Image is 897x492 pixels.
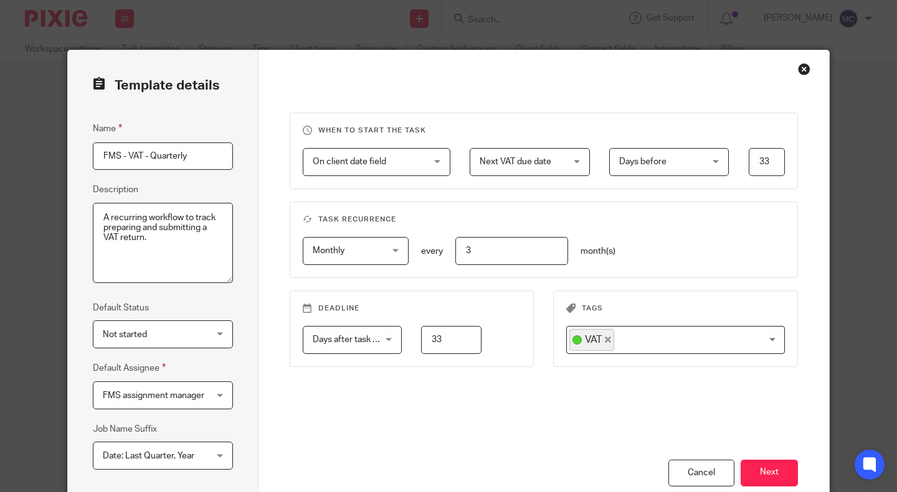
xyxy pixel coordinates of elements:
[93,423,157,435] label: Job Name Suffix
[303,126,785,136] h3: When to start the task
[615,329,777,351] input: Search for option
[93,361,166,375] label: Default Assignee
[741,460,798,486] button: Next
[103,452,194,460] span: Date: Last Quarter, Year
[103,330,147,339] span: Not started
[798,63,810,75] div: Close this dialog window
[605,337,611,343] button: Deselect VAT
[93,302,149,314] label: Default Status
[93,183,138,196] label: Description
[93,121,122,136] label: Name
[303,304,521,313] h3: Deadline
[93,75,219,96] h2: Template details
[480,157,551,166] span: Next VAT due date
[313,246,344,255] span: Monthly
[103,391,204,400] span: FMS assignment manager
[619,157,667,166] span: Days before
[668,460,734,486] div: Cancel
[93,203,233,284] textarea: A recurring workflow to track preparing and submitting a VAT return.
[581,247,615,256] span: month(s)
[313,157,386,166] span: On client date field
[303,215,785,225] h3: Task recurrence
[566,326,785,354] div: Search for option
[585,333,602,346] span: VAT
[421,245,443,258] p: every
[313,335,395,344] span: Days after task starts
[566,304,785,313] h3: Tags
